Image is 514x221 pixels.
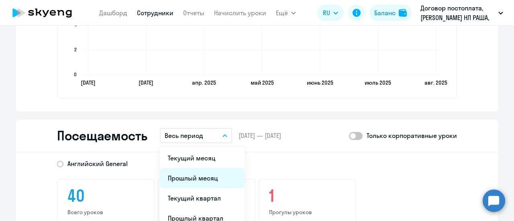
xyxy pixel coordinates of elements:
p: Договор постоплата, [PERSON_NAME] НЛ РАША, ООО [420,3,495,22]
h3: 40 [67,186,144,205]
text: май 2025 [251,79,274,86]
text: июнь 2025 [307,79,333,86]
button: Весь период [160,128,232,143]
h2: Посещаемость [57,128,147,144]
text: июль 2025 [365,79,391,86]
img: balance [399,9,407,17]
span: [DATE] — [DATE] [239,131,281,140]
span: Ещё [276,8,288,18]
span: RU [323,8,330,18]
button: Договор постоплата, [PERSON_NAME] НЛ РАША, ООО [416,3,507,22]
div: Баланс [374,8,396,18]
button: Балансbalance [369,5,412,21]
button: RU [317,5,344,21]
text: авг. 2025 [424,79,447,86]
text: 2 [74,47,77,53]
text: 4 [74,22,77,28]
text: апр. 2025 [192,79,216,86]
a: Отчеты [183,9,204,17]
h3: 1 [269,186,346,205]
text: [DATE] [139,79,153,86]
span: Английский General [67,159,128,168]
text: 0 [74,71,77,77]
a: Начислить уроки [214,9,266,17]
p: Прогулы уроков [269,209,346,216]
p: Только корпоративные уроки [367,131,457,140]
p: Весь период [165,131,203,140]
p: Всего уроков [67,209,144,216]
button: Ещё [276,5,296,21]
a: Сотрудники [137,9,173,17]
text: [DATE] [81,79,96,86]
a: Дашборд [99,9,127,17]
